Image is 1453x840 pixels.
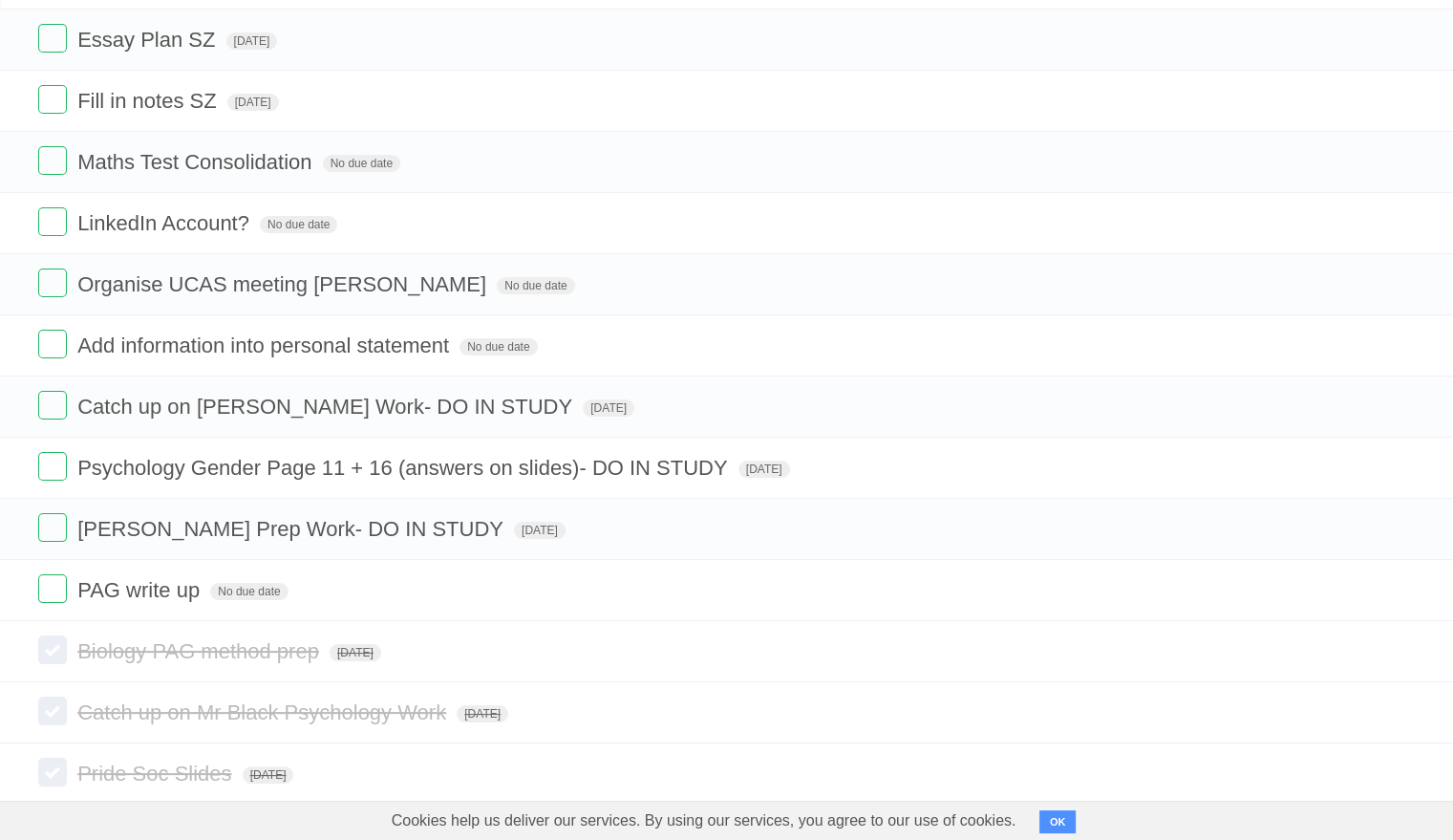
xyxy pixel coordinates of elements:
[38,513,67,542] label: Done
[77,89,222,113] span: Fill in notes SZ
[210,583,288,600] span: No due date
[38,24,67,53] label: Done
[323,155,400,172] span: No due date
[38,85,67,114] label: Done
[38,207,67,236] label: Done
[77,517,508,541] span: [PERSON_NAME] Prep Work- DO IN STUDY
[226,32,278,50] span: [DATE]
[1039,810,1077,833] button: OK
[457,705,508,722] span: [DATE]
[77,639,324,663] span: Biology PAG method prep
[243,766,294,784] span: [DATE]
[497,277,574,294] span: No due date
[77,578,204,602] span: PAG write up
[77,150,316,174] span: Maths Test Consolidation
[38,635,67,664] label: Done
[77,456,732,480] span: Psychology Gender Page 11 + 16 (answers on slides)- DO IN STUDY
[330,644,381,661] span: [DATE]
[38,574,67,603] label: Done
[227,94,279,111] span: [DATE]
[38,330,67,358] label: Done
[373,802,1036,840] span: Cookies help us deliver our services. By using our services, you agree to our use of cookies.
[38,146,67,175] label: Done
[514,522,566,539] span: [DATE]
[38,452,67,481] label: Done
[38,758,67,786] label: Done
[38,391,67,420] label: Done
[260,216,337,233] span: No due date
[77,211,254,235] span: LinkedIn Account?
[459,338,537,355] span: No due date
[77,272,491,296] span: Organise UCAS meeting [PERSON_NAME]
[38,697,67,725] label: Done
[77,762,236,786] span: Pride Soc Slides
[77,28,220,52] span: Essay Plan SZ
[77,700,451,724] span: Catch up on Mr Black Psychology Work
[583,399,634,417] span: [DATE]
[77,395,577,419] span: Catch up on [PERSON_NAME] Work- DO IN STUDY
[77,334,454,357] span: Add information into personal statement
[738,461,790,478] span: [DATE]
[38,269,67,297] label: Done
